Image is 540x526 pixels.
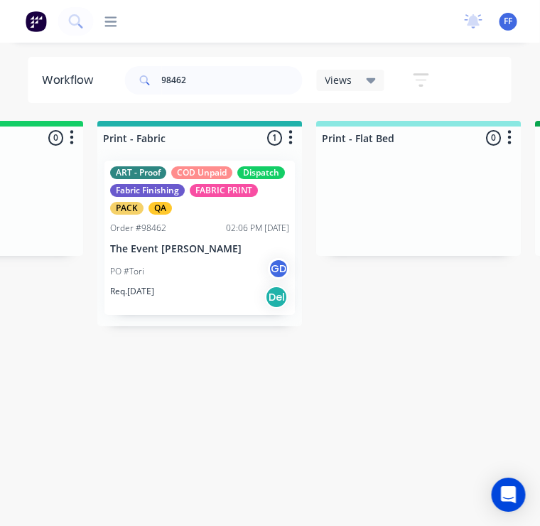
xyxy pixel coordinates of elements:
[111,265,145,278] p: PO #Tori
[111,202,144,215] div: PACK
[266,286,288,308] div: Del
[111,184,185,197] div: Fabric Finishing
[105,161,296,315] div: ART - ProofCOD UnpaidDispatchFabric FinishingFABRIC PRINTPACKQAOrder #9846202:06 PM [DATE]The Eve...
[238,166,286,179] div: Dispatch
[111,166,167,179] div: ART - Proof
[26,11,47,32] img: Factory
[227,222,290,235] div: 02:06 PM [DATE]
[190,184,259,197] div: FABRIC PRINT
[325,73,352,87] span: Views
[162,66,303,95] input: Search for orders...
[43,72,101,89] div: Workflow
[111,285,155,298] p: Req. [DATE]
[149,202,173,215] div: QA
[269,258,290,279] div: GD
[492,478,526,512] div: Open Intercom Messenger
[111,243,290,255] p: The Event [PERSON_NAME]
[111,222,167,235] div: Order #98462
[504,15,513,28] span: FF
[172,166,233,179] div: COD Unpaid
